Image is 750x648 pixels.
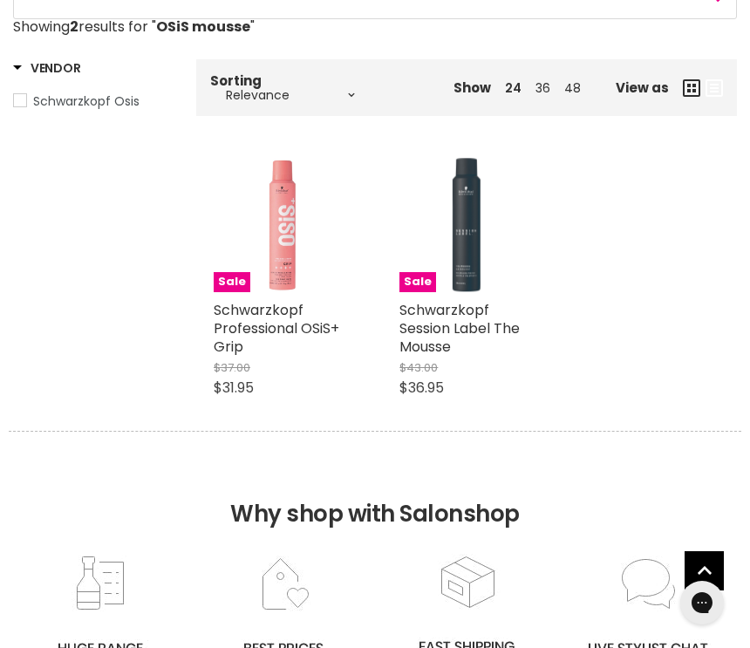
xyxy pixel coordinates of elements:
a: 36 [535,79,550,97]
strong: 2 [70,17,78,37]
a: Schwarzkopf Professional OSiS+ Grip [214,300,339,357]
a: Back to top [685,551,724,590]
a: 24 [505,79,522,97]
strong: OSiS mousse [156,17,250,37]
a: 48 [564,79,581,97]
img: Schwarzkopf Professional OSiS+ Grip [214,158,347,291]
a: Schwarzkopf Session Label The Mousse [399,300,520,357]
span: View as [616,80,669,95]
iframe: Gorgias live chat messenger [672,575,733,631]
h3: Vendor [13,59,80,77]
a: Schwarzkopf Professional OSiS+ GripSale [214,158,347,291]
span: $36.95 [399,378,444,398]
a: Schwarzkopf Osis [13,92,174,111]
span: $37.00 [214,359,250,376]
span: $31.95 [214,378,254,398]
span: Show [453,78,491,97]
span: $43.00 [399,359,438,376]
span: Sale [399,272,436,292]
img: Schwarzkopf Session Label The Mousse [453,158,481,291]
span: Schwarzkopf Osis [33,92,140,110]
span: Sale [214,272,250,292]
span: Back to top [685,551,724,597]
p: Showing results for " " [13,19,737,35]
h2: Why shop with Salonshop [9,431,741,554]
a: Schwarzkopf Session Label The MousseSale [399,158,533,291]
label: Sorting [210,73,262,88]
